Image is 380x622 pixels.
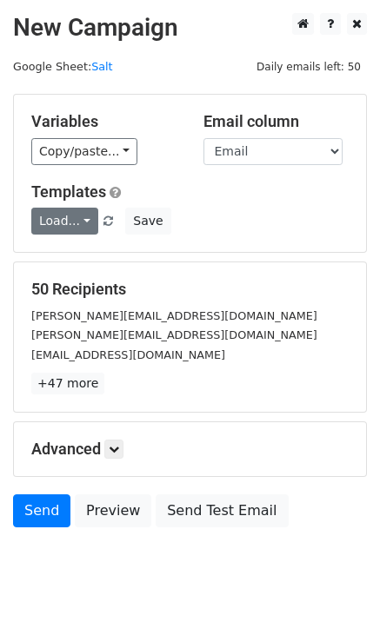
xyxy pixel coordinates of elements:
h2: New Campaign [13,13,367,43]
a: Preview [75,494,151,527]
a: Load... [31,208,98,235]
a: Send Test Email [156,494,288,527]
a: Templates [31,182,106,201]
a: Salt [91,60,112,73]
a: Send [13,494,70,527]
h5: Email column [203,112,350,131]
button: Save [125,208,170,235]
span: Daily emails left: 50 [250,57,367,76]
h5: Advanced [31,440,349,459]
a: Copy/paste... [31,138,137,165]
small: [PERSON_NAME][EMAIL_ADDRESS][DOMAIN_NAME] [31,309,317,322]
h5: Variables [31,112,177,131]
small: [PERSON_NAME][EMAIL_ADDRESS][DOMAIN_NAME] [31,328,317,341]
h5: 50 Recipients [31,280,349,299]
a: +47 more [31,373,104,394]
small: Google Sheet: [13,60,113,73]
iframe: Chat Widget [293,539,380,622]
a: Daily emails left: 50 [250,60,367,73]
small: [EMAIL_ADDRESS][DOMAIN_NAME] [31,348,225,361]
